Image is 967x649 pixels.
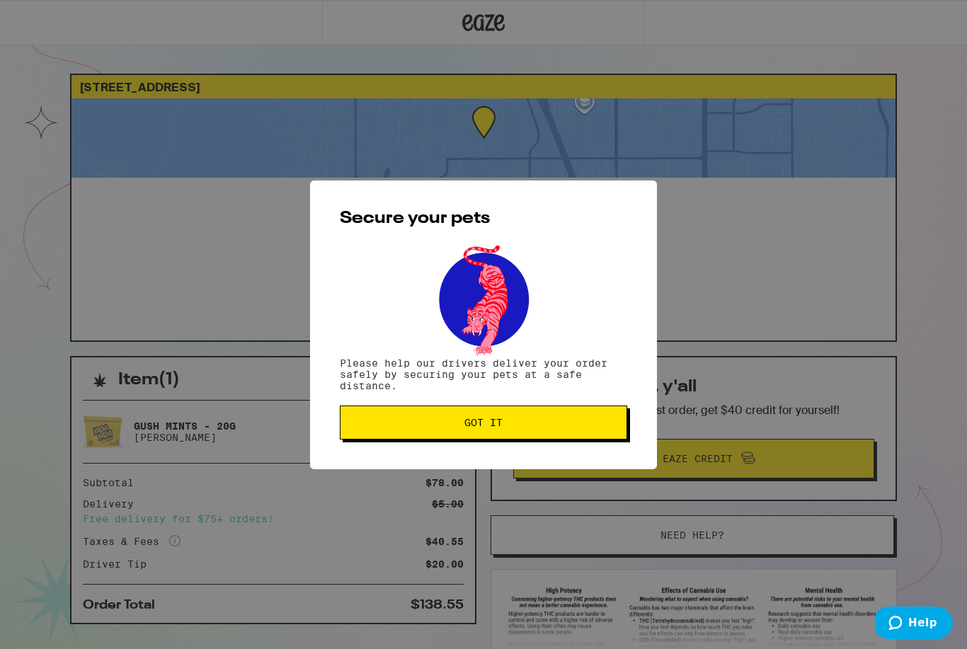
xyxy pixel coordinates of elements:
img: pets [425,241,542,357]
span: Got it [464,418,503,427]
button: Got it [340,406,627,440]
p: Please help our drivers deliver your order safely by securing your pets at a safe distance. [340,357,627,391]
h2: Secure your pets [340,210,627,227]
iframe: Opens a widget where you can find more information [876,607,953,642]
